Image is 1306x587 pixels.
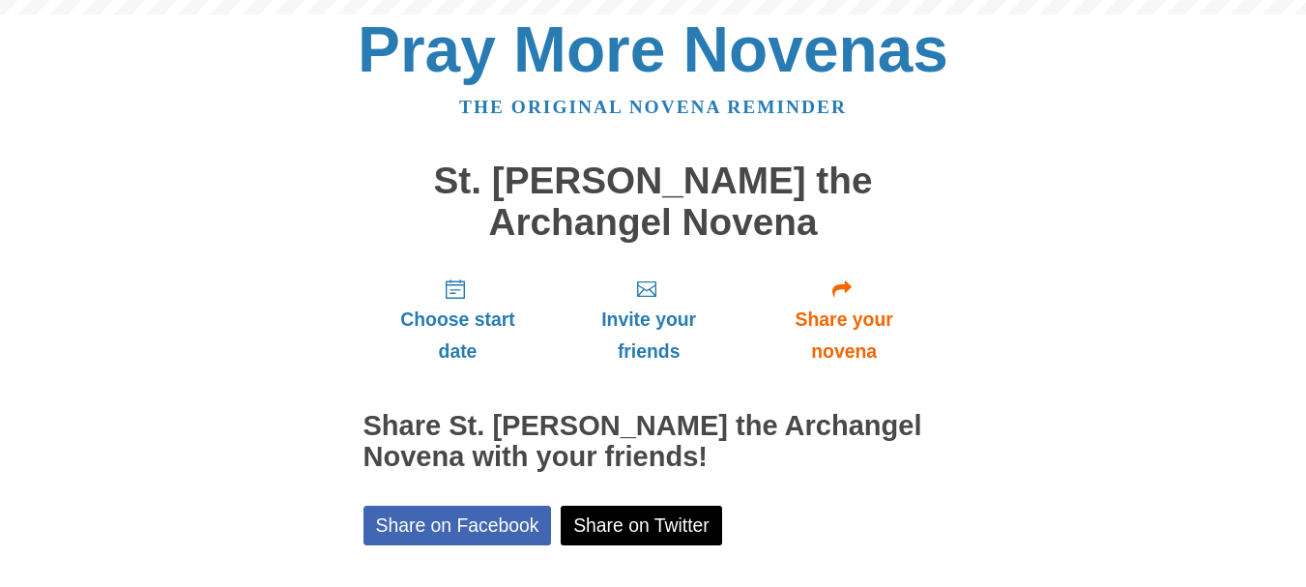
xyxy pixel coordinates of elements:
[363,262,553,377] a: Choose start date
[459,97,847,117] a: The original novena reminder
[571,304,725,367] span: Invite your friends
[363,161,943,243] h1: St. [PERSON_NAME] the Archangel Novena
[358,14,948,85] a: Pray More Novenas
[552,262,744,377] a: Invite your friends
[363,506,552,545] a: Share on Facebook
[745,262,943,377] a: Share your novena
[383,304,534,367] span: Choose start date
[765,304,924,367] span: Share your novena
[363,411,943,473] h2: Share St. [PERSON_NAME] the Archangel Novena with your friends!
[561,506,722,545] a: Share on Twitter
